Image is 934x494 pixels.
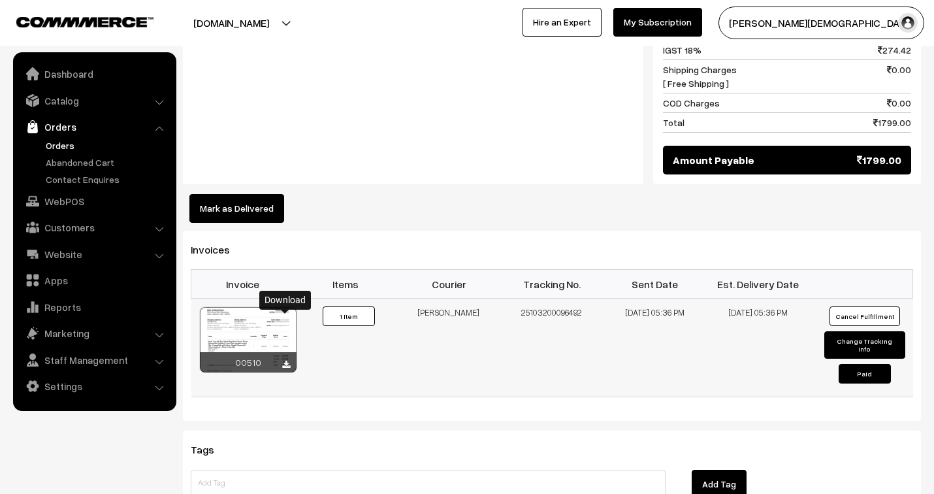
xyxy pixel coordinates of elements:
[16,374,172,398] a: Settings
[829,306,900,326] button: Cancel Fulfillment
[707,270,810,299] th: Est. Delivery Date
[191,270,295,299] th: Invoice
[613,8,702,37] a: My Subscription
[663,116,684,129] span: Total
[16,17,153,27] img: COMMMERCE
[604,270,707,299] th: Sent Date
[663,96,720,110] span: COD Charges
[887,63,911,90] span: 0.00
[663,43,701,57] span: IGST 18%
[16,295,172,319] a: Reports
[323,306,375,326] button: 1 Item
[397,299,500,397] td: [PERSON_NAME]
[16,89,172,112] a: Catalog
[148,7,315,39] button: [DOMAIN_NAME]
[42,156,172,169] a: Abandoned Cart
[857,152,901,168] span: 1799.00
[42,173,172,186] a: Contact Enquires
[42,139,172,152] a: Orders
[191,443,230,456] span: Tags
[294,270,397,299] th: Items
[523,8,602,37] a: Hire an Expert
[189,194,284,223] button: Mark as Delivered
[397,270,500,299] th: Courier
[259,291,311,310] div: Download
[500,299,604,397] td: 25103200096492
[887,96,911,110] span: 0.00
[873,116,911,129] span: 1799.00
[16,269,172,292] a: Apps
[16,13,131,29] a: COMMMERCE
[191,243,246,256] span: Invoices
[200,352,297,372] div: 00510
[663,63,737,90] span: Shipping Charges [ Free Shipping ]
[16,321,172,345] a: Marketing
[824,331,905,359] button: Change Tracking Info
[16,189,172,213] a: WebPOS
[604,299,707,397] td: [DATE] 05:36 PM
[718,7,924,39] button: [PERSON_NAME][DEMOGRAPHIC_DATA]
[16,62,172,86] a: Dashboard
[898,13,918,33] img: user
[16,216,172,239] a: Customers
[500,270,604,299] th: Tracking No.
[878,43,911,57] span: 274.42
[707,299,810,397] td: [DATE] 05:36 PM
[673,152,754,168] span: Amount Payable
[839,364,891,384] button: Paid
[16,348,172,372] a: Staff Management
[16,242,172,266] a: Website
[16,115,172,139] a: Orders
